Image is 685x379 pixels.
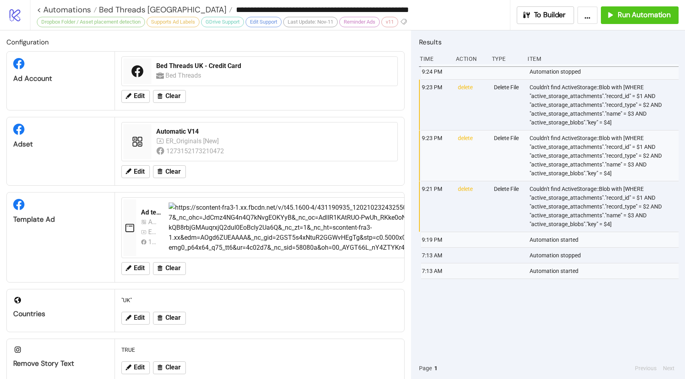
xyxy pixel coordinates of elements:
[421,181,451,232] div: 9:21 PM
[13,140,108,149] div: Adset
[529,232,681,247] div: Automation started
[339,17,380,27] div: Reminder Ads
[121,361,150,374] button: Edit
[246,17,282,27] div: Edit Support
[165,265,181,272] span: Clear
[455,51,486,66] div: Action
[457,130,488,181] div: delete
[97,4,226,15] span: Bed Threads [GEOGRAPHIC_DATA]
[121,90,150,103] button: Edit
[118,342,401,357] div: TRUE
[153,90,186,103] button: Clear
[421,130,451,181] div: 9:23 PM
[148,237,159,247] div: 1273152173210472
[97,6,232,14] a: Bed Threads [GEOGRAPHIC_DATA]
[419,364,432,373] span: Page
[165,364,181,371] span: Clear
[421,263,451,279] div: 7:13 AM
[147,17,199,27] div: Supports Ad Labels
[493,181,524,232] div: Delete File
[165,168,181,175] span: Clear
[165,314,181,321] span: Clear
[491,51,522,66] div: Type
[577,6,598,24] button: ...
[166,136,220,146] div: ER_Originals [New]
[421,248,451,263] div: 7:13 AM
[134,265,145,272] span: Edit
[421,232,451,247] div: 9:19 PM
[201,17,244,27] div: GDrive Support
[529,64,681,79] div: Automation stopped
[534,10,566,20] span: To Builder
[37,6,97,14] a: < Automations
[457,80,488,130] div: delete
[419,37,679,47] h2: Results
[529,130,681,181] div: Couldn't find ActiveStorage::Blob with [WHERE "active_storage_attachments"."record_id" = $1 AND "...
[121,165,150,178] button: Edit
[156,127,393,136] div: Automatic V14
[381,17,398,27] div: v11
[37,17,145,27] div: Dropbox Folder / Asset placement detection
[529,181,681,232] div: Couldn't find ActiveStorage::Blob with [WHERE "active_storage_attachments"."record_id" = $1 AND "...
[493,80,524,130] div: Delete File
[156,62,393,70] div: Bed Threads UK - Credit Card
[134,364,145,371] span: Edit
[633,364,659,373] button: Previous
[601,6,679,24] button: Run Automation
[618,10,671,20] span: Run Automation
[153,312,186,325] button: Clear
[165,70,203,80] div: Bed Threads
[134,168,145,175] span: Edit
[165,92,181,100] span: Clear
[529,248,681,263] div: Automation stopped
[141,208,162,217] div: Ad template UK - Kitchn
[121,262,150,275] button: Edit
[148,227,159,237] div: ER_Originals [New]
[421,80,451,130] div: 9:23 PM
[517,6,574,24] button: To Builder
[529,263,681,279] div: Automation started
[419,51,449,66] div: Time
[432,364,440,373] button: 1
[134,314,145,321] span: Edit
[493,130,524,181] div: Delete File
[153,165,186,178] button: Clear
[283,17,338,27] div: Last Update: Nov-11
[118,293,401,308] div: "UK"
[661,364,677,373] button: Next
[13,74,108,83] div: Ad Account
[527,51,679,66] div: Item
[121,312,150,325] button: Edit
[134,92,145,100] span: Edit
[13,215,108,224] div: Template Ad
[148,217,159,227] div: Automatic V3
[13,309,108,319] div: Countries
[153,262,186,275] button: Clear
[166,146,225,156] div: 1273152173210472
[421,64,451,79] div: 9:24 PM
[153,361,186,374] button: Clear
[529,80,681,130] div: Couldn't find ActiveStorage::Blob with [WHERE "active_storage_attachments"."record_id" = $1 AND "...
[169,203,619,253] img: https://scontent-fra3-1.xx.fbcdn.net/v/t45.1600-4/431190935_120210232432550385_169061000797386755...
[6,37,405,47] h2: Configuration
[457,181,488,232] div: delete
[13,359,108,368] div: Remove Story Text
